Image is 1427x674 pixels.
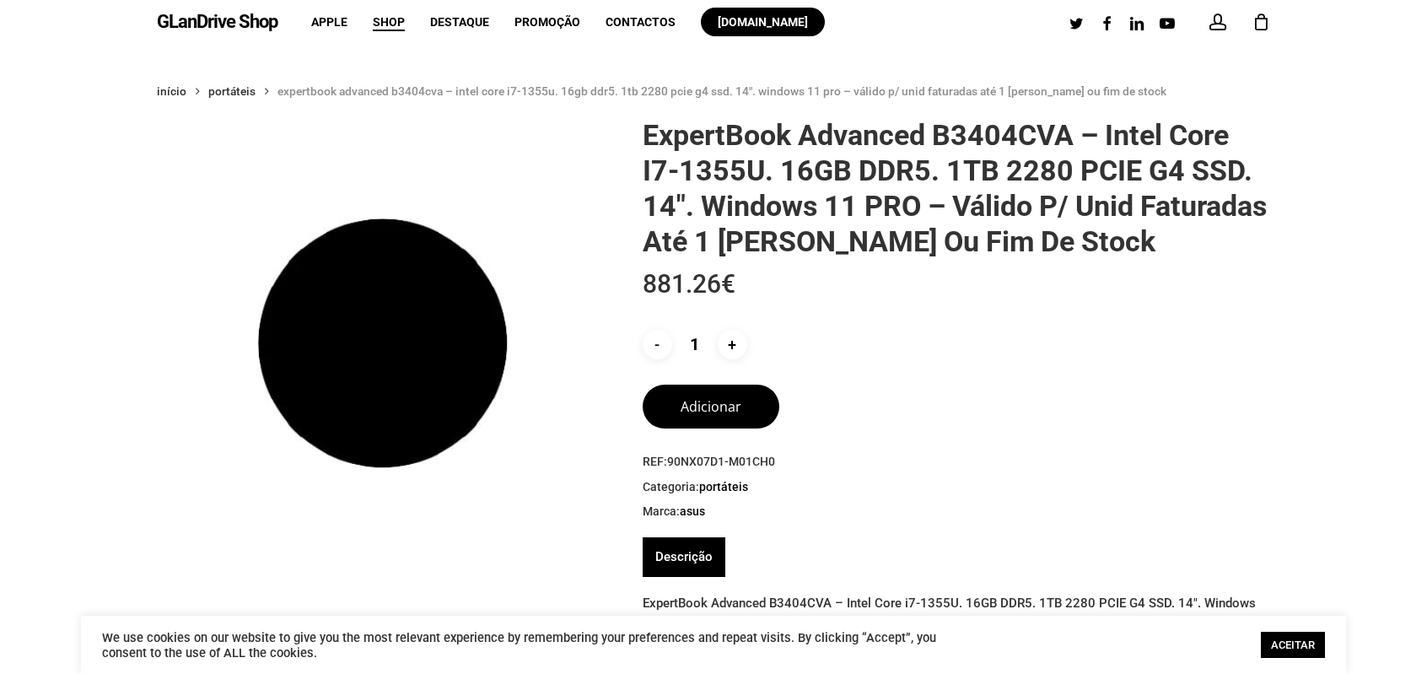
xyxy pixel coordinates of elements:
span: Destaque [430,15,489,29]
h1: ExpertBook Advanced B3404CVA – Intel Core i7-1355U. 16GB DDR5. 1TB 2280 PCIE G4 SSD. 14″. Windows... [643,117,1270,259]
a: GLanDrive Shop [157,13,277,31]
span: € [721,269,735,299]
span: Contactos [606,15,676,29]
span: REF: [643,454,1270,471]
p: ExpertBook Advanced B3404CVA – Intel Core i7-1355U. 16GB DDR5. 1TB 2280 PCIE G4 SSD. 14″. Windows... [643,590,1270,644]
a: Cart [1252,13,1270,31]
a: ACEITAR [1261,632,1325,658]
span: Categoria: [643,479,1270,496]
a: Apple [311,16,347,28]
a: Promoção [514,16,580,28]
input: + [718,330,747,359]
a: [DOMAIN_NAME] [701,16,825,28]
a: Shop [373,16,405,28]
a: Portáteis [208,84,256,99]
span: Promoção [514,15,580,29]
span: Marca: [643,504,1270,520]
a: Asus [680,504,705,519]
a: Contactos [606,16,676,28]
input: Product quantity [676,330,714,359]
a: Portáteis [699,479,748,494]
span: Shop [373,15,405,29]
span: 90NX07D1-M01CH0 [667,455,775,468]
button: Adicionar [643,385,779,429]
a: Destaque [430,16,489,28]
a: Descrição [655,537,713,577]
bdi: 881.26 [643,269,735,299]
div: We use cookies on our website to give you the most relevant experience by remembering your prefer... [102,630,958,661]
a: Início [157,84,186,99]
input: - [643,330,672,359]
img: Placeholder [157,117,608,569]
span: Apple [311,15,347,29]
span: [DOMAIN_NAME] [718,15,808,29]
span: ExpertBook Advanced B3404CVA – Intel Core i7-1355U. 16GB DDR5. 1TB 2280 PCIE G4 SSD. 14″. Windows... [277,84,1166,98]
